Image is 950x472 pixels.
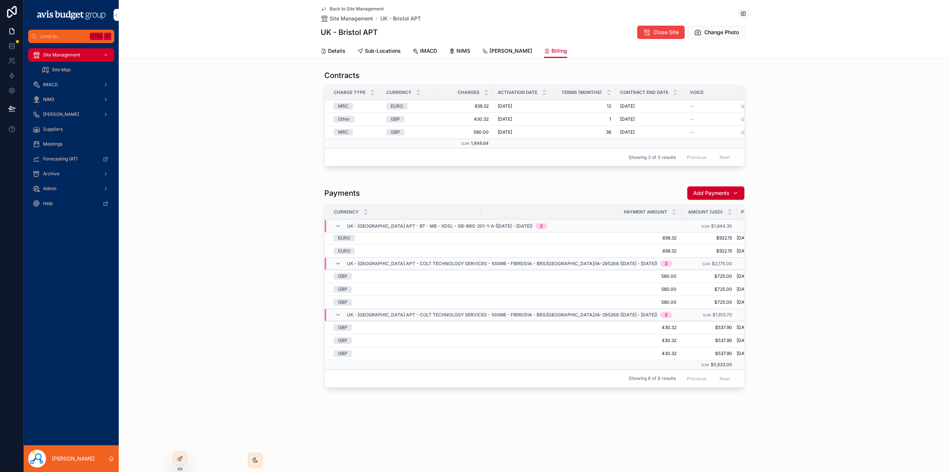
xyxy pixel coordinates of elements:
[43,201,53,206] span: Help
[559,103,611,109] span: 12
[540,223,543,229] div: 2
[690,103,694,109] span: --
[482,44,532,59] a: [PERSON_NAME]
[737,325,751,331] span: [DATE]
[737,325,783,331] a: [DATE]
[338,299,347,306] div: GBP
[620,129,635,135] span: [DATE]
[737,351,783,357] a: [DATE]
[43,97,55,102] span: NIMS
[498,116,512,122] span: [DATE]
[559,129,611,135] span: 36
[28,108,114,121] a: [PERSON_NAME]
[620,89,668,95] span: Contract End Date
[688,209,723,215] span: Amount (USD)
[653,29,679,36] span: Close Site
[28,182,114,195] a: Admin
[334,209,359,215] span: Currency
[485,235,676,241] a: 838.32
[737,299,751,305] span: [DATE]
[485,286,676,292] a: 580.00
[338,286,347,293] div: GBP
[690,129,694,135] span: --
[357,44,401,59] a: Sub-Locations
[43,126,63,132] span: Suppliers
[693,189,730,197] span: Add Payments
[624,209,667,215] span: Payment Amount
[52,67,71,73] span: Site Map
[620,103,635,109] span: [DATE]
[43,186,56,192] span: Admin
[629,154,676,160] span: Showing 3 of 3 results
[685,299,732,305] a: $725.00
[456,47,470,55] span: NIMS
[338,235,350,241] div: EURO
[737,351,751,357] span: [DATE]
[688,26,745,39] button: Change Photo
[687,186,744,200] button: Add Payments
[321,44,345,59] a: Details
[737,286,783,292] a: [DATE]
[737,338,751,344] span: [DATE]
[338,273,347,280] div: GBP
[485,338,676,344] span: 430.32
[28,137,114,151] a: Meetings
[685,273,732,279] span: $725.00
[741,209,776,215] span: Payment Date
[334,248,476,254] a: EURO
[485,351,676,357] span: 430.32
[413,44,437,59] a: IMACD
[737,286,751,292] span: [DATE]
[485,325,676,331] a: 430.32
[737,248,751,254] span: [DATE]
[380,15,421,22] a: UK - Bristol APT
[28,30,114,43] button: Jump to...CtrlK
[365,47,401,55] span: Sub-Locations
[685,286,732,292] a: $725.00
[711,223,732,228] span: $1,844.30
[347,261,657,267] span: UK - [GEOGRAPHIC_DATA] APT - Colt Technology Services - 100MB - Fibre/DIA - BRS/[GEOGRAPHIC_DATA]...
[43,156,78,162] span: Forecasting (AT)
[690,116,694,122] span: --
[28,167,114,180] a: Archive
[338,337,347,344] div: GBP
[711,362,732,367] span: $5,633.00
[559,116,611,122] span: 1
[334,299,476,306] a: GBP
[28,93,114,106] a: NIMS
[28,123,114,136] a: Suppliers
[105,33,111,39] span: K
[629,375,676,381] span: Showing 8 of 8 results
[741,116,796,122] a: UK - [GEOGRAPHIC_DATA] APT - Colt Technology Services - 100MB - Fibre/DIA - BRS/[GEOGRAPHIC_DATA]...
[741,103,796,109] span: UK - [GEOGRAPHIC_DATA] APT - BT - MB - xDSL - GB-BRS-201-1-A
[737,273,751,279] span: [DATE]
[685,351,732,357] span: $537.90
[741,129,796,135] a: UK - [GEOGRAPHIC_DATA] APT - Colt Technology Services - 100MB - Fibre/DIA - BRS/[GEOGRAPHIC_DATA]...
[458,89,479,95] span: Charges
[461,141,469,146] small: Sum
[701,224,710,228] small: Sum
[28,152,114,166] a: Forecasting (AT)
[338,116,350,123] div: Other
[334,324,476,331] a: GBP
[701,363,709,367] small: Sum
[28,48,114,62] a: Site Management
[690,89,704,95] span: Voice
[665,312,668,318] div: 3
[685,248,732,254] a: $922.15
[442,103,489,109] span: 838.32
[737,235,751,241] span: [DATE]
[485,248,676,254] a: 838.32
[347,223,533,229] span: UK - [GEOGRAPHIC_DATA] APT - BT - MB - xDSL - GB-BRS-201-1-A ([DATE] - [DATE])
[498,103,512,109] span: [DATE]
[43,52,80,58] span: Site Management
[37,63,114,77] a: Site Map
[702,262,710,266] small: Sum
[324,188,360,198] h1: Payments
[52,455,95,462] p: [PERSON_NAME]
